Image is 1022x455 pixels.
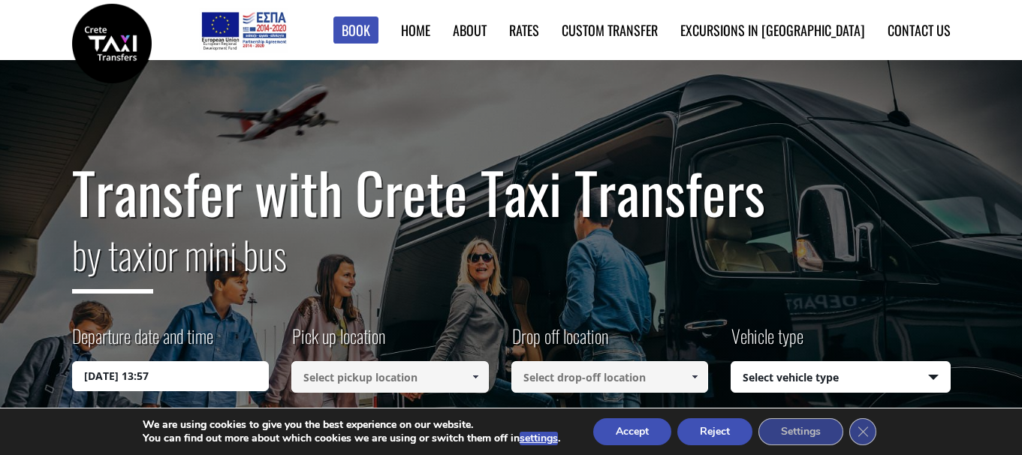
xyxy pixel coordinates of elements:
img: e-bannersEUERDF180X90.jpg [199,8,288,53]
a: Show All Items [463,361,487,393]
button: Accept [593,418,671,445]
button: Reject [677,418,752,445]
a: About [453,20,487,40]
h2: or mini bus [72,224,951,305]
a: Rates [509,20,539,40]
button: Settings [758,418,843,445]
a: Excursions in [GEOGRAPHIC_DATA] [680,20,865,40]
label: Drop off location [511,323,608,361]
input: Select drop-off location [511,361,709,393]
label: Departure date and time [72,323,213,361]
button: Close GDPR Cookie Banner [849,418,876,445]
span: Select vehicle type [731,362,950,393]
a: Home [401,20,430,40]
label: Pick up location [291,323,385,361]
p: We are using cookies to give you the best experience on our website. [143,418,560,432]
input: Select pickup location [291,361,489,393]
a: Crete Taxi Transfers | Safe Taxi Transfer Services from to Heraklion Airport, Chania Airport, Ret... [72,34,152,50]
p: You can find out more about which cookies we are using or switch them off in . [143,432,560,445]
a: Contact us [888,20,951,40]
a: Show All Items [683,361,707,393]
span: by taxi [72,226,153,294]
h1: Transfer with Crete Taxi Transfers [72,161,951,224]
a: Custom Transfer [562,20,658,40]
button: settings [520,432,558,445]
a: Book [333,17,378,44]
img: Crete Taxi Transfers | Safe Taxi Transfer Services from to Heraklion Airport, Chania Airport, Ret... [72,4,152,83]
label: Vehicle type [731,323,803,361]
